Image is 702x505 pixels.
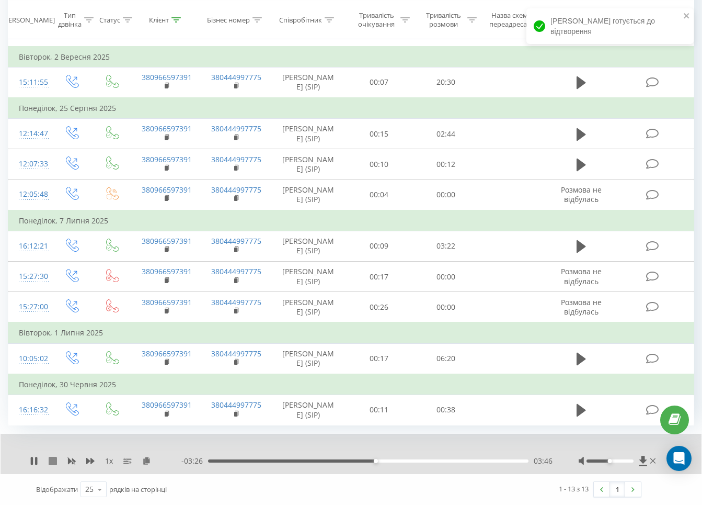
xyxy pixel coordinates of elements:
[412,395,479,425] td: 00:38
[412,149,479,179] td: 00:12
[19,236,40,256] div: 16:12:21
[211,72,261,82] a: 380444997775
[346,262,412,292] td: 00:17
[211,297,261,307] a: 380444997775
[355,11,398,29] div: Тривалість очікування
[561,266,602,286] span: Розмова не відбулась
[412,231,479,261] td: 03:22
[271,231,346,261] td: [PERSON_NAME] (SIP)
[19,349,40,369] div: 10:05:02
[8,98,694,119] td: Понеділок, 25 Серпня 2025
[346,179,412,210] td: 00:04
[211,400,261,410] a: 380444997775
[271,395,346,425] td: [PERSON_NAME] (SIP)
[609,482,625,497] a: 1
[58,11,82,29] div: Тип дзвінка
[412,67,479,98] td: 20:30
[8,374,694,395] td: Понеділок, 30 Червня 2025
[526,8,694,44] div: [PERSON_NAME] готується до відтворення
[211,124,261,133] a: 380444997775
[8,210,694,231] td: Понеділок, 7 Липня 2025
[279,15,322,24] div: Співробітник
[271,149,346,179] td: [PERSON_NAME] (SIP)
[142,400,192,410] a: 380966597391
[211,185,261,195] a: 380444997775
[346,119,412,149] td: 00:15
[271,119,346,149] td: [PERSON_NAME] (SIP)
[99,15,120,24] div: Статус
[2,15,55,24] div: [PERSON_NAME]
[8,322,694,343] td: Вівторок, 1 Липня 2025
[142,154,192,164] a: 380966597391
[19,124,40,144] div: 12:14:47
[19,266,40,287] div: 15:27:30
[271,262,346,292] td: [PERSON_NAME] (SIP)
[19,297,40,317] div: 15:27:00
[412,179,479,210] td: 00:00
[346,67,412,98] td: 00:07
[271,179,346,210] td: [PERSON_NAME] (SIP)
[181,456,208,466] span: - 03:26
[561,297,602,317] span: Розмова не відбулась
[412,119,479,149] td: 02:44
[211,154,261,164] a: 380444997775
[19,400,40,420] div: 16:16:32
[105,456,113,466] span: 1 x
[85,484,94,495] div: 25
[346,343,412,374] td: 00:17
[346,395,412,425] td: 00:11
[211,266,261,276] a: 380444997775
[8,47,694,68] td: Вівторок, 2 Вересня 2025
[19,154,40,174] div: 12:07:33
[683,12,691,21] button: close
[36,485,78,494] span: Відображати
[211,349,261,358] a: 380444997775
[207,15,250,24] div: Бізнес номер
[346,292,412,323] td: 00:26
[489,11,534,29] div: Назва схеми переадресації
[666,446,692,471] div: Open Intercom Messenger
[19,72,40,93] div: 15:11:55
[412,262,479,292] td: 00:00
[559,484,589,494] div: 1 - 13 з 13
[142,124,192,133] a: 380966597391
[534,456,553,466] span: 03:46
[271,343,346,374] td: [PERSON_NAME] (SIP)
[142,236,192,246] a: 380966597391
[608,459,612,463] div: Accessibility label
[109,485,167,494] span: рядків на сторінці
[346,231,412,261] td: 00:09
[149,15,169,24] div: Клієнт
[422,11,465,29] div: Тривалість розмови
[211,236,261,246] a: 380444997775
[271,67,346,98] td: [PERSON_NAME] (SIP)
[412,292,479,323] td: 00:00
[19,184,40,205] div: 12:05:48
[142,349,192,358] a: 380966597391
[271,292,346,323] td: [PERSON_NAME] (SIP)
[561,185,602,204] span: Розмова не відбулась
[142,266,192,276] a: 380966597391
[346,149,412,179] td: 00:10
[142,72,192,82] a: 380966597391
[142,297,192,307] a: 380966597391
[412,343,479,374] td: 06:20
[142,185,192,195] a: 380966597391
[374,459,378,463] div: Accessibility label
